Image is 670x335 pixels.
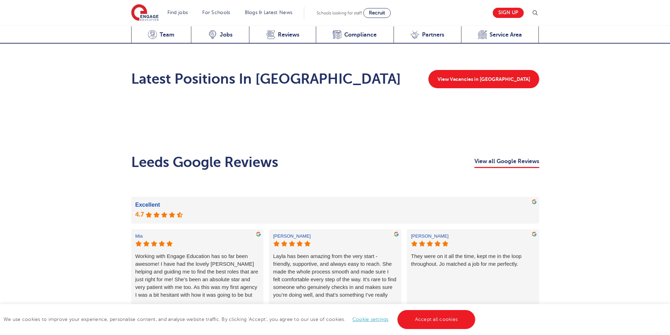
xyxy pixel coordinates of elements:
[428,70,539,88] a: View Vacancies in [GEOGRAPHIC_DATA]
[316,26,394,44] a: Compliance
[135,233,173,239] div: Mia
[249,26,316,44] a: Reviews
[245,10,293,15] a: Blogs & Latest News
[191,26,249,44] a: Jobs
[317,11,362,15] span: Schools looking for staff
[363,8,391,18] a: Recruit
[411,233,449,239] div: [PERSON_NAME]
[273,252,397,299] div: Layla has been amazing from the very start - friendly, supportive, and always easy to reach. She ...
[131,4,159,22] img: Engage Education
[135,252,259,299] div: Working with Engage Education has so far been awesome! I have had the lovely [PERSON_NAME] helpin...
[369,10,385,15] span: Recruit
[131,26,191,44] a: Team
[167,10,188,15] a: Find jobs
[493,8,524,18] a: Sign up
[461,26,539,44] a: Service Area
[352,317,389,322] a: Cookie settings
[131,154,278,171] h2: Leeds Google Reviews
[344,31,377,38] span: Compliance
[131,71,401,88] h2: Latest Positions In [GEOGRAPHIC_DATA]
[220,31,232,38] span: Jobs
[474,157,539,168] a: View all Google Reviews
[490,31,522,38] span: Service Area
[160,31,174,38] span: Team
[394,26,461,44] a: Partners
[4,317,477,322] span: We use cookies to improve your experience, personalise content, and analyse website traffic. By c...
[202,10,230,15] a: For Schools
[278,31,299,38] span: Reviews
[422,31,444,38] span: Partners
[273,233,311,239] div: [PERSON_NAME]
[397,310,476,329] a: Accept all cookies
[135,201,535,209] div: Excellent
[411,252,535,299] div: They were on it all the time, kept me in the loop throughout. Jo matched a job for me perfectly.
